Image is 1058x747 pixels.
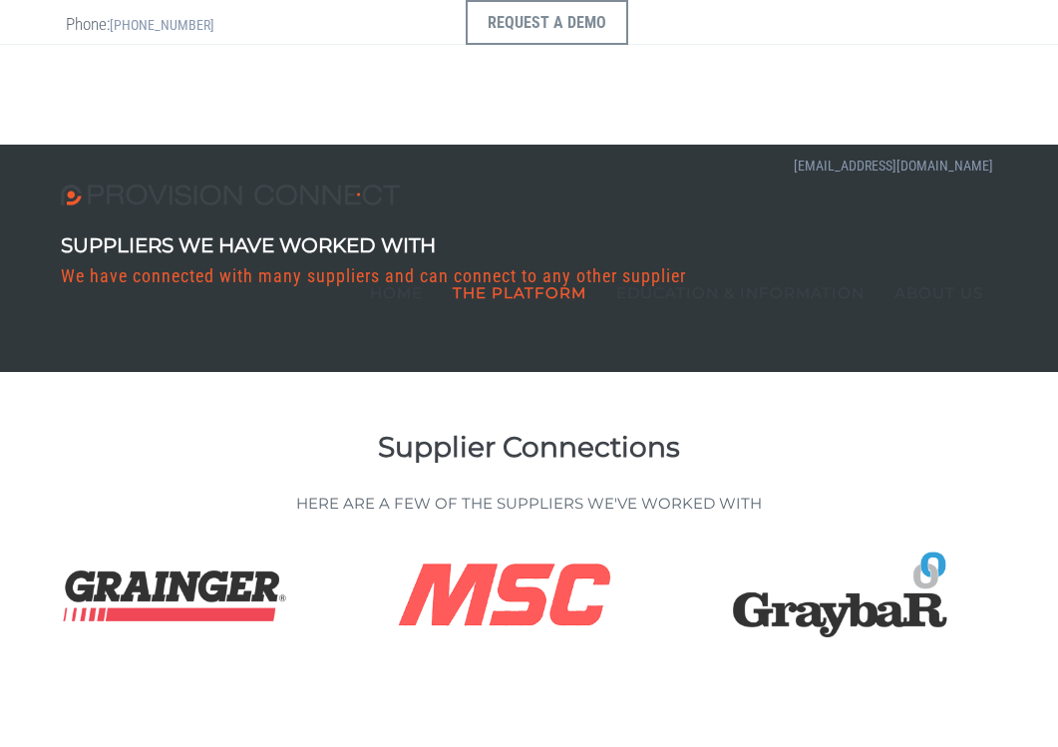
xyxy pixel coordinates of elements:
[601,242,880,342] a: Education & Information
[61,185,410,205] img: Provision Connect
[61,493,998,514] p: Here are a few of the Suppliers we've worked with
[355,242,438,342] a: Home
[60,544,289,652] img: Grainger
[393,544,622,652] img: MSC
[438,242,601,342] a: The Platform
[725,544,954,652] img: Graybar
[880,242,998,342] a: About Us
[61,432,998,463] h3: Supplier Connections
[110,17,214,33] a: [PHONE_NUMBER]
